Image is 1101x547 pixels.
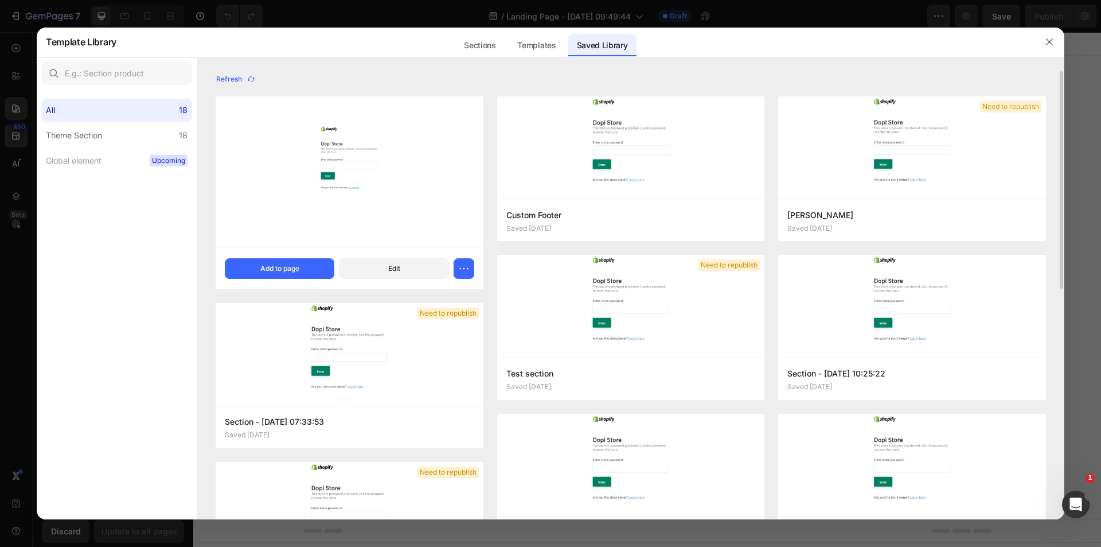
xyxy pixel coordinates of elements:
div: Sections [455,34,505,57]
div: Templates [508,34,565,57]
div: Add to page [260,263,299,274]
p: Saved [DATE] [506,383,551,391]
p: Test section [506,367,756,381]
span: Need to republish [417,308,479,319]
input: E.g.: Section product [41,62,192,85]
div: 18 [179,103,188,117]
div: Global element [46,154,101,168]
img: -a-gempagesversionv7shop-id469404074857465054theme-section-id534203572942800108.jpg [497,414,765,517]
div: 18 [179,129,188,142]
span: Need to republish [980,101,1041,112]
div: All [46,103,55,117]
div: Refresh [216,74,256,84]
img: -a-gempagesversionv7shop-id469404074857465054theme-section-id570548336478651544.jpg [497,96,765,199]
p: Saved [DATE] [787,383,832,391]
p: Section - [DATE] 10:25:22 [787,367,1037,381]
span: Need to republish [698,259,760,271]
div: Edit [388,263,400,274]
img: -a-gempagesversionv7shop-id469404074857465054theme-section-id529024509294936892.jpg [778,414,1046,517]
img: -a-gempagesversionv7shop-id469404074857465054theme-section-id538963910749848362.jpg [778,255,1046,358]
div: Start with Sections from sidebar [385,261,524,274]
span: Need to republish [417,467,479,478]
p: Saved [DATE] [506,224,551,232]
h2: Template Library [46,27,116,57]
img: -a-gempagesversionv7shop-id469404074857465054theme-section-id548513688223483111.jpg [216,303,483,406]
p: [PERSON_NAME] [787,208,1037,222]
iframe: Intercom live chat [1062,491,1090,518]
img: -a-gempagesversionv7shop-id469404074857465054theme-section-id570981108489913568.jpg [216,96,483,247]
p: Section - [DATE] 07:33:53 [225,415,474,429]
div: Saved Library [568,34,637,57]
p: Custom Footer [506,208,756,222]
button: Add to page [225,258,334,279]
img: -a-gempagesversionv7shop-id469404074857465054theme-section-id543441217879278658.jpg [778,96,1046,199]
span: 1 [1086,474,1095,483]
button: Add sections [371,284,450,307]
p: Saved [DATE] [787,224,832,232]
button: Refresh [216,71,256,87]
div: Theme Section [46,129,102,142]
div: Start with Generating from URL or image [377,348,531,357]
button: Add elements [456,284,537,307]
img: -a-gempagesversionv7shop-id469404074857465054theme-section-id545322679138255635.jpg [497,255,765,358]
span: Upcoming [150,155,188,166]
p: Saved [DATE] [225,431,270,439]
button: Edit [339,258,448,279]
